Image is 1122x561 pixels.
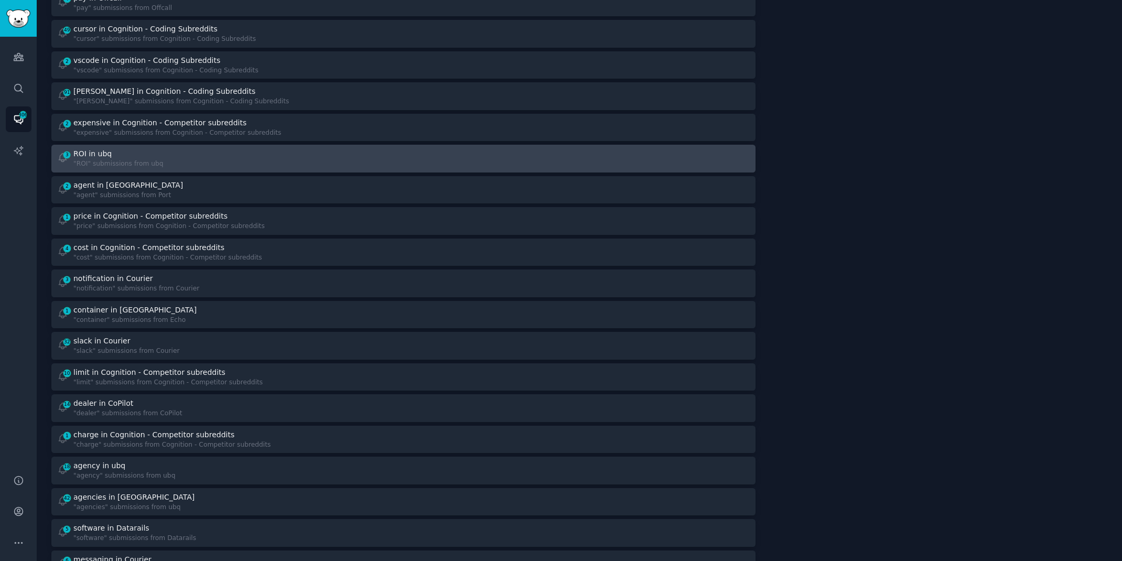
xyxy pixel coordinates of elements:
a: 5software in Datarails"software" submissions from Datarails [51,519,756,547]
div: agent in [GEOGRAPHIC_DATA] [73,180,183,191]
a: 1container in [GEOGRAPHIC_DATA]"container" submissions from Echo [51,301,756,329]
div: "agent" submissions from Port [73,191,185,200]
div: "container" submissions from Echo [73,316,199,325]
div: "vscode" submissions from Cognition - Coding Subreddits [73,66,258,75]
a: 1price in Cognition - Competitor subreddits"price" submissions from Cognition - Competitor subred... [51,207,756,235]
a: 14dealer in CoPilot"dealer" submissions from CoPilot [51,394,756,422]
span: 42 [62,494,72,502]
div: "dealer" submissions from CoPilot [73,409,182,418]
span: 2 [62,58,72,65]
span: 14 [62,401,72,408]
div: limit in Cognition - Competitor subreddits [73,367,225,378]
div: "pay" submissions from Offcall [73,4,172,13]
span: 4 [62,245,72,252]
div: agency in ubq [73,460,125,471]
div: charge in Cognition - Competitor subreddits [73,429,234,440]
div: cursor in Cognition - Coding Subreddits [73,24,218,35]
span: 10 [62,370,72,377]
span: 2 [62,120,72,127]
a: 32slack in Courier"slack" submissions from Courier [51,332,756,360]
div: price in Cognition - Competitor subreddits [73,211,228,222]
div: "notification" submissions from Courier [73,284,199,294]
a: 3ROI in ubq"ROI" submissions from ubq [51,145,756,172]
div: dealer in CoPilot [73,398,133,409]
div: vscode in Cognition - Coding Subreddits [73,55,220,66]
span: 3 [62,276,72,283]
span: 1 [62,213,72,221]
div: notification in Courier [73,273,153,284]
div: software in Datarails [73,523,149,534]
div: "ROI" submissions from ubq [73,159,164,169]
span: 306 [18,111,28,118]
img: GummySearch logo [6,9,30,28]
span: 1 [62,307,72,315]
div: container in [GEOGRAPHIC_DATA] [73,305,197,316]
span: 3 [62,151,72,158]
a: 2agent in [GEOGRAPHIC_DATA]"agent" submissions from Port [51,176,756,204]
div: "[PERSON_NAME]" submissions from Cognition - Coding Subreddits [73,97,289,106]
div: "cost" submissions from Cognition - Competitor subreddits [73,253,262,263]
div: "agencies" submissions from ubq [73,503,197,512]
div: "expensive" submissions from Cognition - Competitor subreddits [73,128,282,138]
a: 2vscode in Cognition - Coding Subreddits"vscode" submissions from Cognition - Coding Subreddits [51,51,756,79]
div: ROI in ubq [73,148,112,159]
a: 4cost in Cognition - Competitor subreddits"cost" submissions from Cognition - Competitor subreddits [51,239,756,266]
div: [PERSON_NAME] in Cognition - Coding Subreddits [73,86,255,97]
a: 3notification in Courier"notification" submissions from Courier [51,269,756,297]
div: agencies in [GEOGRAPHIC_DATA] [73,492,195,503]
div: "cursor" submissions from Cognition - Coding Subreddits [73,35,256,44]
a: 42agencies in [GEOGRAPHIC_DATA]"agencies" submissions from ubq [51,488,756,516]
div: "limit" submissions from Cognition - Competitor subreddits [73,378,263,387]
span: 18 [62,463,72,470]
div: "price" submissions from Cognition - Competitor subreddits [73,222,265,231]
a: 1charge in Cognition - Competitor subreddits"charge" submissions from Cognition - Competitor subr... [51,426,756,454]
div: cost in Cognition - Competitor subreddits [73,242,224,253]
span: 32 [62,338,72,346]
a: 306 [6,106,31,132]
a: 2expensive in Cognition - Competitor subreddits"expensive" submissions from Cognition - Competito... [51,114,756,142]
span: 2 [62,182,72,190]
div: "charge" submissions from Cognition - Competitor subreddits [73,440,271,450]
div: "slack" submissions from Courier [73,347,179,356]
div: "agency" submissions from ubq [73,471,175,481]
span: 91 [62,89,72,96]
span: 49 [62,26,72,34]
a: 18agency in ubq"agency" submissions from ubq [51,457,756,484]
a: 10limit in Cognition - Competitor subreddits"limit" submissions from Cognition - Competitor subre... [51,363,756,391]
div: slack in Courier [73,336,130,347]
a: 91[PERSON_NAME] in Cognition - Coding Subreddits"[PERSON_NAME]" submissions from Cognition - Codi... [51,82,756,110]
div: expensive in Cognition - Competitor subreddits [73,117,246,128]
span: 5 [62,525,72,533]
div: "software" submissions from Datarails [73,534,196,543]
span: 1 [62,432,72,439]
a: 49cursor in Cognition - Coding Subreddits"cursor" submissions from Cognition - Coding Subreddits [51,20,756,48]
